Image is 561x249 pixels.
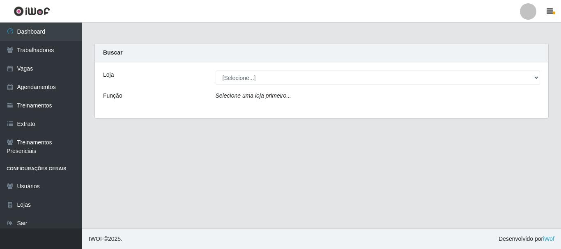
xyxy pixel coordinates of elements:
a: iWof [543,235,554,242]
span: IWOF [89,235,104,242]
span: Desenvolvido por [499,235,554,243]
span: © 2025 . [89,235,122,243]
img: CoreUI Logo [14,6,50,16]
i: Selecione uma loja primeiro... [216,92,291,99]
strong: Buscar [103,49,122,56]
label: Loja [103,71,114,79]
label: Função [103,91,122,100]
